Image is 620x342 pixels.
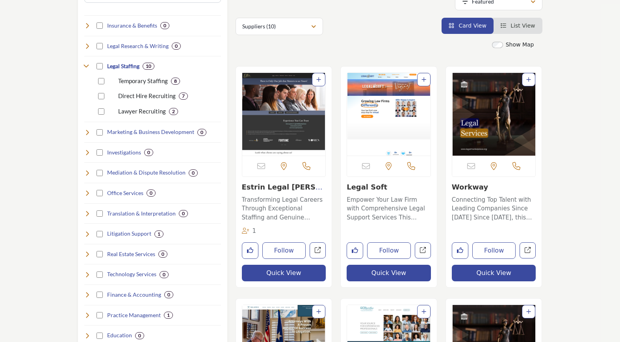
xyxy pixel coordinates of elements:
[459,22,486,29] span: Card View
[161,251,164,257] b: 0
[449,22,486,29] a: View Card
[347,183,387,191] a: Legal Soft
[107,230,151,238] h4: Litigation Support: Services to assist during litigation process
[97,210,103,217] input: Select Translation & Interpretation checkbox
[97,43,103,49] input: Select Legal Research & Writing checkbox
[118,76,168,85] p: Temporary Staffing: Short-term placements of legal support professionals
[172,109,175,114] b: 2
[160,271,169,278] div: 0 Results For Technology Services
[347,265,431,281] button: Quick View
[452,183,488,191] a: Workway
[197,129,206,136] div: 0 Results For Marketing & Business Development
[347,242,363,259] button: Like listing
[242,22,276,30] p: Suppliers (10)
[163,272,165,277] b: 0
[146,63,151,69] b: 10
[367,242,411,259] button: Follow
[242,195,326,222] p: Transforming Legal Careers Through Exceptional Staffing and Genuine Commitment With over two deca...
[97,271,103,278] input: Select Technology Services checkbox
[242,265,326,281] button: Quick View
[138,333,141,338] b: 0
[262,242,306,259] button: Follow
[189,169,198,177] div: 0 Results For Mediation & Dispute Resolution
[179,210,188,217] div: 0 Results For Translation & Interpretation
[135,332,144,339] div: 0 Results For Education
[242,193,326,222] a: Transforming Legal Careers Through Exceptional Staffing and Genuine Commitment With over two deca...
[169,108,178,115] div: 2 Results For Lawyer Recruiting
[526,309,531,315] a: Add To List
[252,227,256,234] span: 1
[107,62,139,70] h4: Legal Staffing: Providing personnel to support law firm operations
[144,149,153,156] div: 0 Results For Investigations
[107,291,161,299] h4: Finance & Accounting: Managing the financial aspects of the law practice
[421,76,426,83] a: Add To List
[107,128,194,136] h4: Marketing & Business Development: Helping law firms grow and attract clients
[143,63,154,70] div: 10 Results For Legal Staffing
[510,22,535,29] span: List View
[107,169,186,177] h4: Mediation & Dispute Resolution: Facilitating settlement and resolving conflicts
[158,251,167,258] div: 0 Results For Real Estate Services
[97,251,103,257] input: Select Real Estate Services checkbox
[182,93,185,99] b: 7
[347,183,431,191] h3: Legal Soft
[242,73,326,156] img: Estrin Legal Staffing
[163,23,166,28] b: 0
[415,242,431,258] a: Open legal-soft in new tab
[347,73,431,156] a: Open Listing in new tab
[160,22,169,29] div: 0 Results For Insurance & Benefits
[520,242,536,258] a: Open workway in new tab
[107,189,143,197] h4: Office Services: Products and services for the law office environment
[97,231,103,237] input: Select Litigation Support checkbox
[179,93,188,100] div: 7 Results For Direct Hire Recruiting
[242,183,323,200] a: Estrin Legal [PERSON_NAME]...
[310,242,326,258] a: Open estrin-legal-staffing in new tab
[442,18,494,34] li: Card View
[347,73,431,156] img: Legal Soft
[107,331,132,339] h4: Education
[107,270,156,278] h4: Technology Services: IT support, software, hardware for law firms
[150,190,152,196] b: 0
[164,291,173,298] div: 0 Results For Finance & Accounting
[452,183,536,191] h3: Workway
[107,311,161,319] h4: Practice Management: Improving organization and efficiency of law practice
[452,73,536,156] a: Open Listing in new tab
[526,76,531,83] a: Add To List
[158,231,160,237] b: 1
[452,73,536,156] img: Workway
[97,22,103,29] input: Select Insurance & Benefits checkbox
[506,41,534,49] label: Show Map
[192,170,195,176] b: 0
[452,193,536,222] a: Connecting Top Talent with Leading Companies Since [DATE] Since [DATE], this professional staffin...
[171,78,180,85] div: 8 Results For Temporary Staffing
[107,210,176,217] h4: Translation & Interpretation: Language services for multilingual legal matters
[452,242,468,259] button: Like listing
[167,292,170,297] b: 0
[347,193,431,222] a: Empower Your Law Firm with Comprehensive Legal Support Services This company specializes in provi...
[200,130,203,135] b: 0
[164,312,173,319] div: 1 Results For Practice Management
[501,22,535,29] a: View List
[452,265,536,281] button: Quick View
[118,91,176,100] p: Direct Hire Recruiting: Finding permanent hires for legal staff positions
[97,129,103,136] input: Select Marketing & Business Development checkbox
[242,227,256,236] div: Followers
[316,309,321,315] a: Add To List
[242,183,326,191] h3: Estrin Legal Staffing
[347,195,431,222] p: Empower Your Law Firm with Comprehensive Legal Support Services This company specializes in provi...
[236,18,323,35] button: Suppliers (10)
[172,43,181,50] div: 0 Results For Legal Research & Writing
[242,242,258,259] button: Like listing
[316,76,321,83] a: Add To List
[167,312,170,318] b: 1
[174,78,177,84] b: 8
[182,211,185,216] b: 0
[107,42,169,50] h4: Legal Research & Writing: Assisting with legal research and document drafting
[97,170,103,176] input: Select Mediation & Dispute Resolution checkbox
[452,195,536,222] p: Connecting Top Talent with Leading Companies Since [DATE] Since [DATE], this professional staffin...
[175,43,178,49] b: 0
[97,312,103,318] input: Select Practice Management checkbox
[242,73,326,156] a: Open Listing in new tab
[118,107,166,116] p: Lawyer Recruiting: Identifying lateral hires for attorney positions
[97,190,103,196] input: Select Office Services checkbox
[472,242,516,259] button: Follow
